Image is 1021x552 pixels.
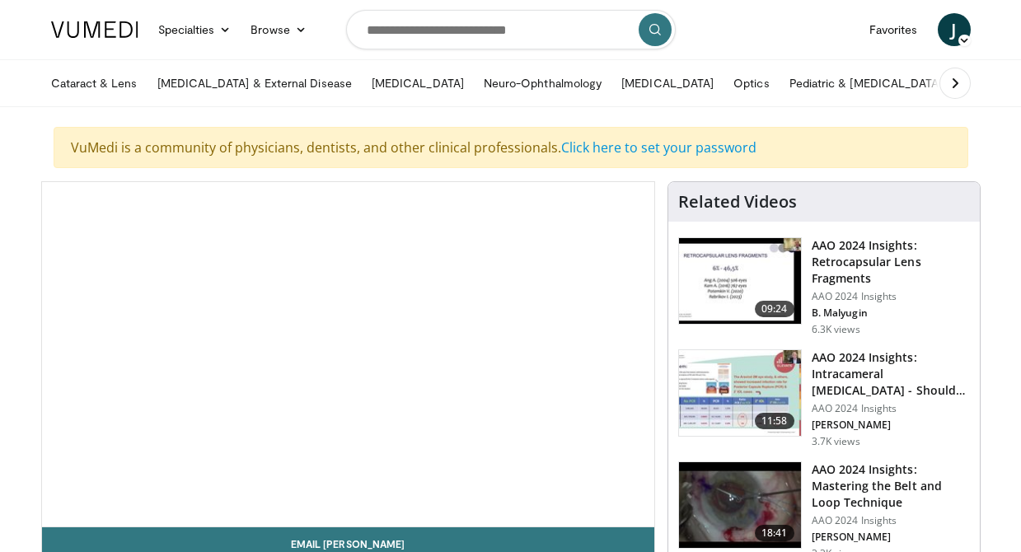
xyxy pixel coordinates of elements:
a: J [938,13,971,46]
p: [PERSON_NAME] [812,419,970,432]
p: [PERSON_NAME] [812,531,970,544]
p: AAO 2024 Insights [812,514,970,527]
a: Optics [724,67,779,100]
p: AAO 2024 Insights [812,402,970,415]
a: Cataract & Lens [41,67,148,100]
a: Specialties [148,13,241,46]
a: Pediatric & [MEDICAL_DATA] [780,67,953,100]
video-js: Video Player [42,182,654,527]
a: 09:24 AAO 2024 Insights: Retrocapsular Lens Fragments AAO 2024 Insights B. Malyugin 6.3K views [678,237,970,336]
p: B. Malyugin [812,306,970,320]
p: 6.3K views [812,323,860,336]
p: 3.7K views [812,435,860,448]
a: Favorites [859,13,928,46]
a: 11:58 AAO 2024 Insights: Intracameral [MEDICAL_DATA] - Should We Dilute It? … AAO 2024 Insights [... [678,349,970,448]
h3: AAO 2024 Insights: Intracameral [MEDICAL_DATA] - Should We Dilute It? … [812,349,970,399]
img: de733f49-b136-4bdc-9e00-4021288efeb7.150x105_q85_crop-smart_upscale.jpg [679,350,801,436]
span: 09:24 [755,301,794,317]
a: [MEDICAL_DATA] [362,67,474,100]
a: Neuro-Ophthalmology [474,67,611,100]
a: [MEDICAL_DATA] & External Disease [148,67,362,100]
input: Search topics, interventions [346,10,676,49]
img: 22a3a3a3-03de-4b31-bd81-a17540334f4a.150x105_q85_crop-smart_upscale.jpg [679,462,801,548]
span: 11:58 [755,413,794,429]
h3: AAO 2024 Insights: Retrocapsular Lens Fragments [812,237,970,287]
a: [MEDICAL_DATA] [611,67,724,100]
h3: AAO 2024 Insights: Mastering the Belt and Loop Technique [812,461,970,511]
span: 18:41 [755,525,794,541]
div: VuMedi is a community of physicians, dentists, and other clinical professionals. [54,127,968,168]
h4: Related Videos [678,192,797,212]
a: Browse [241,13,316,46]
p: AAO 2024 Insights [812,290,970,303]
img: VuMedi Logo [51,21,138,38]
a: Click here to set your password [561,138,756,157]
img: 01f52a5c-6a53-4eb2-8a1d-dad0d168ea80.150x105_q85_crop-smart_upscale.jpg [679,238,801,324]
